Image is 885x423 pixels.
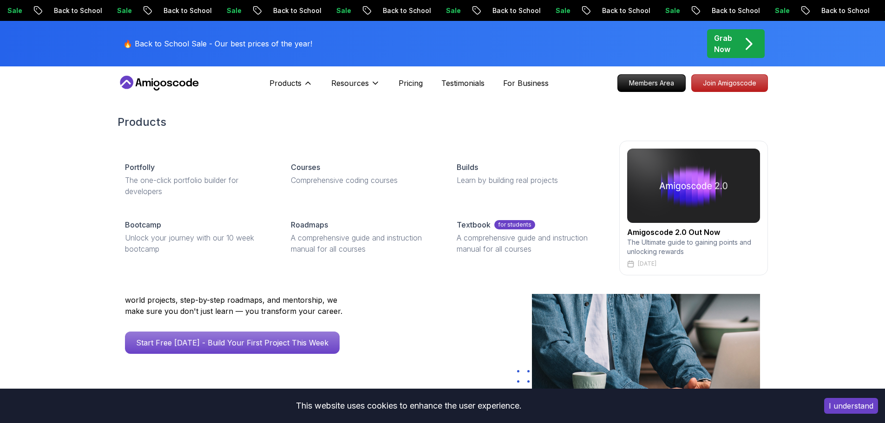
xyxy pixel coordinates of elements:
[617,74,686,92] a: Members Area
[331,78,369,89] p: Resources
[503,78,549,89] a: For Business
[627,238,760,256] p: The Ultimate guide to gaining points and unlocking rewards
[125,332,340,354] a: Start Free [DATE] - Build Your First Project This Week
[7,396,810,416] div: This website uses cookies to enhance the user experience.
[824,398,878,414] button: Accept cookies
[125,175,269,197] p: The one-click portfolio builder for developers
[457,162,478,173] p: Builds
[269,78,302,89] p: Products
[125,162,155,173] p: Portfolly
[627,149,760,223] img: amigoscode 2.0
[291,232,434,254] p: A comprehensive guide and instruction manual for all courses
[436,6,465,15] p: Sale
[373,6,436,15] p: Back to School
[291,162,320,173] p: Courses
[118,212,276,262] a: BootcampUnlock your journey with our 10 week bootcamp
[545,6,575,15] p: Sale
[457,175,600,186] p: Learn by building real projects
[216,6,246,15] p: Sale
[123,38,312,49] p: 🔥 Back to School Sale - Our best prices of the year!
[494,220,535,229] p: for students
[811,6,874,15] p: Back to School
[283,212,442,262] a: RoadmapsA comprehensive guide and instruction manual for all courses
[449,154,608,193] a: BuildsLearn by building real projects
[482,6,545,15] p: Back to School
[291,219,328,230] p: Roadmaps
[125,272,348,317] p: Amigoscode has helped thousands of developers land roles at Amazon, Starling Bank, Mercado Livre,...
[691,74,768,92] a: Join Amigoscode
[619,141,768,275] a: amigoscode 2.0Amigoscode 2.0 Out NowThe Ultimate guide to gaining points and unlocking rewards[DATE]
[125,219,161,230] p: Bootcamp
[331,78,380,96] button: Resources
[655,6,685,15] p: Sale
[44,6,107,15] p: Back to School
[627,227,760,238] h2: Amigoscode 2.0 Out Now
[701,6,765,15] p: Back to School
[765,6,794,15] p: Sale
[326,6,356,15] p: Sale
[118,115,768,130] h2: Products
[291,175,434,186] p: Comprehensive coding courses
[125,232,269,254] p: Unlock your journey with our 10 week bootcamp
[153,6,216,15] p: Back to School
[263,6,326,15] p: Back to School
[692,75,767,91] p: Join Amigoscode
[118,154,276,204] a: PortfollyThe one-click portfolio builder for developers
[441,78,485,89] a: Testimonials
[638,260,656,267] p: [DATE]
[399,78,423,89] a: Pricing
[107,6,137,15] p: Sale
[618,75,685,91] p: Members Area
[449,212,608,262] a: Textbookfor studentsA comprehensive guide and instruction manual for all courses
[269,78,313,96] button: Products
[592,6,655,15] p: Back to School
[714,33,732,55] p: Grab Now
[457,219,491,230] p: Textbook
[283,154,442,193] a: CoursesComprehensive coding courses
[457,232,600,254] p: A comprehensive guide and instruction manual for all courses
